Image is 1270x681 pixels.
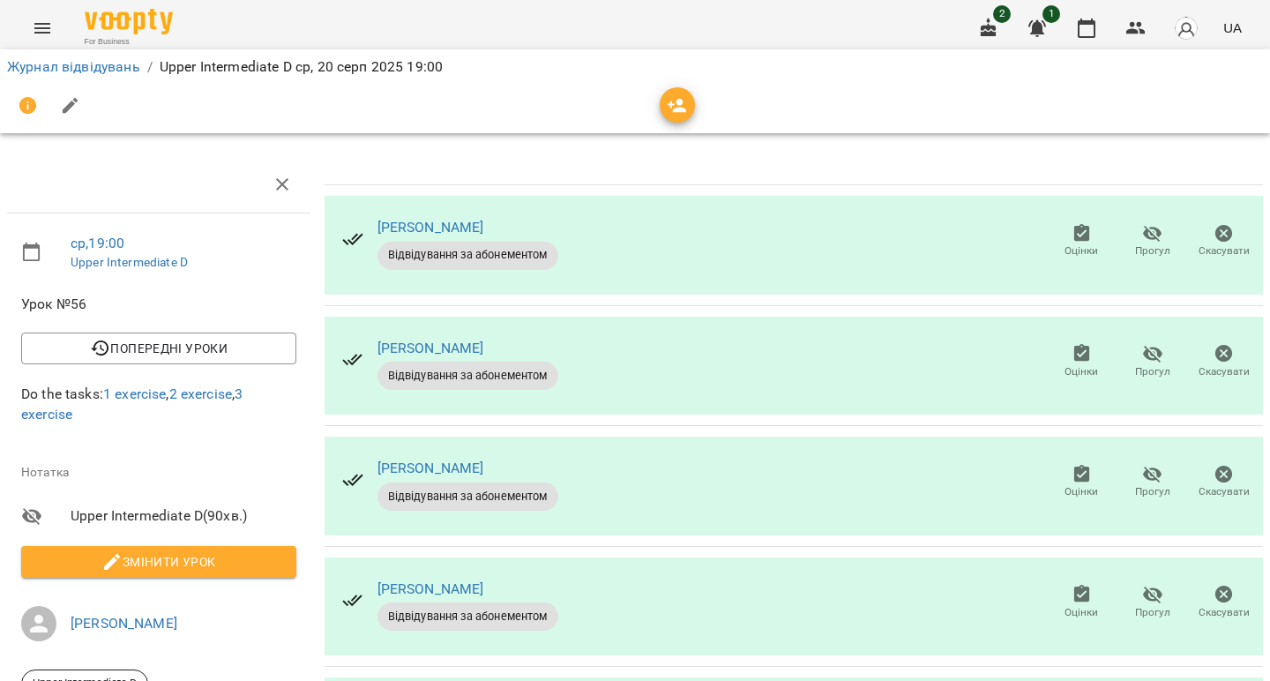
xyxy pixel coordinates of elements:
button: Оцінки [1046,217,1117,266]
span: Урок №56 [21,294,296,315]
button: Прогул [1117,337,1189,386]
a: Журнал відвідувань [7,58,140,75]
span: Прогул [1135,364,1170,379]
span: Оцінки [1065,605,1098,620]
span: For Business [85,36,173,48]
span: Оцінки [1065,484,1098,499]
nav: breadcrumb [7,56,1263,78]
button: Прогул [1117,217,1189,266]
p: Upper Intermediate D ср, 20 серп 2025 19:00 [160,56,443,78]
button: Скасувати [1188,579,1259,628]
p: Нотатка [21,464,296,482]
span: Скасувати [1199,364,1250,379]
a: ср , 19:00 [71,235,124,251]
button: Прогул [1117,579,1189,628]
button: UA [1216,11,1249,44]
span: 2 [993,5,1011,23]
span: Прогул [1135,484,1170,499]
button: Змінити урок [21,546,296,578]
span: Змінити урок [35,551,282,572]
span: Прогул [1135,605,1170,620]
span: Upper Intermediate D ( 90 хв. ) [71,505,296,527]
span: Оцінки [1065,364,1098,379]
a: 1 exercise [103,385,166,402]
p: Do the tasks: , , [21,384,296,425]
span: Оцінки [1065,243,1098,258]
span: Прогул [1135,243,1170,258]
img: Voopty Logo [85,9,173,34]
span: UA [1223,19,1242,37]
button: Скасувати [1188,337,1259,386]
span: Скасувати [1199,243,1250,258]
button: Оцінки [1046,579,1117,628]
span: Відвідування за абонементом [377,609,558,625]
button: Оцінки [1046,337,1117,386]
li: / [147,56,153,78]
button: Menu [21,7,63,49]
span: Попередні уроки [35,338,282,359]
a: Upper Intermediate D [71,255,188,269]
span: Скасувати [1199,484,1250,499]
button: Попередні уроки [21,333,296,364]
a: [PERSON_NAME] [71,615,177,632]
a: 2 exercise [169,385,232,402]
span: 1 [1042,5,1060,23]
a: [PERSON_NAME] [377,460,484,476]
img: avatar_s.png [1174,16,1199,41]
button: Прогул [1117,458,1189,507]
button: Скасувати [1188,217,1259,266]
span: Скасувати [1199,605,1250,620]
button: Скасувати [1188,458,1259,507]
span: Відвідування за абонементом [377,247,558,263]
button: Оцінки [1046,458,1117,507]
span: Відвідування за абонементом [377,489,558,505]
span: Відвідування за абонементом [377,368,558,384]
a: [PERSON_NAME] [377,219,484,236]
a: [PERSON_NAME] [377,580,484,597]
a: [PERSON_NAME] [377,340,484,356]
